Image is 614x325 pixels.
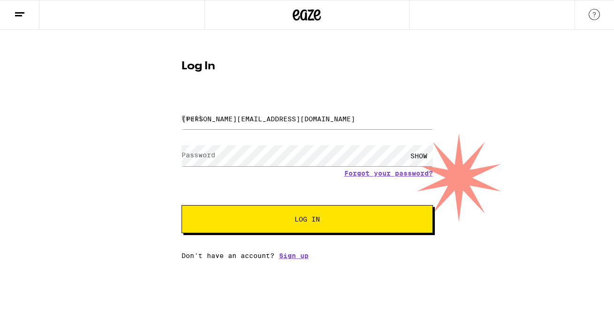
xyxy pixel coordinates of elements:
[182,252,433,259] div: Don't have an account?
[182,108,433,129] input: Email
[279,252,309,259] a: Sign up
[182,61,433,72] h1: Log In
[182,151,215,159] label: Password
[295,216,320,222] span: Log In
[6,7,68,14] span: Hi. Need any help?
[182,114,203,122] label: Email
[405,145,433,166] div: SHOW
[344,170,433,177] a: Forgot your password?
[182,205,433,233] button: Log In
